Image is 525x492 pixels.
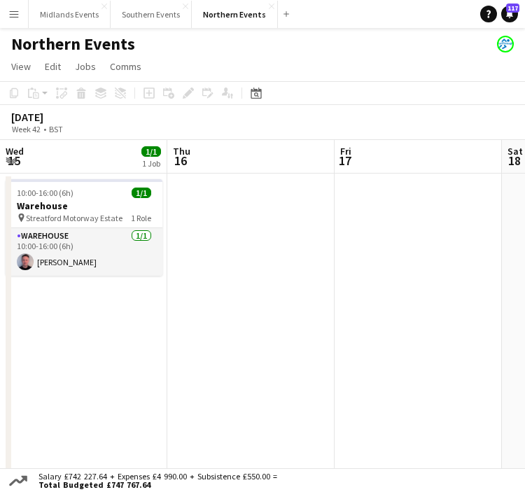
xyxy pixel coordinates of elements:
span: Jobs [75,60,96,73]
div: Salary £742 227.64 + Expenses £4 990.00 + Subsistence £550.00 = [30,472,280,489]
span: Total Budgeted £747 767.64 [38,481,277,489]
app-user-avatar: RunThrough Events [497,36,514,52]
a: Edit [39,57,66,76]
app-card-role: Warehouse1/110:00-16:00 (6h)[PERSON_NAME] [6,228,162,276]
button: Southern Events [111,1,192,28]
span: 17 [338,153,351,169]
h3: Warehouse [6,199,162,212]
span: Fri [340,145,351,157]
app-job-card: 10:00-16:00 (6h)1/1Warehouse Streatford Motorway Estate1 RoleWarehouse1/110:00-16:00 (6h)[PERSON_... [6,179,162,276]
span: Sat [507,145,523,157]
div: 1 Job [142,158,160,169]
span: 1/1 [141,146,161,157]
span: 15 [3,153,24,169]
span: Week 42 [8,124,43,134]
span: 18 [505,153,523,169]
div: [DATE] [11,110,95,124]
span: Comms [110,60,141,73]
a: Comms [104,57,147,76]
span: Thu [173,145,190,157]
a: Jobs [69,57,101,76]
a: View [6,57,36,76]
span: 10:00-16:00 (6h) [17,188,73,198]
span: 16 [171,153,190,169]
a: 117 [501,6,518,22]
span: 1 Role [131,213,151,223]
span: View [11,60,31,73]
button: Northern Events [192,1,278,28]
span: Streatford Motorway Estate [26,213,122,223]
button: Midlands Events [29,1,111,28]
span: 1/1 [132,188,151,198]
span: Wed [6,145,24,157]
span: Edit [45,60,61,73]
span: 117 [506,3,519,13]
div: BST [49,124,63,134]
h1: Northern Events [11,34,135,55]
